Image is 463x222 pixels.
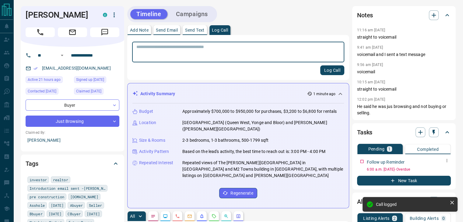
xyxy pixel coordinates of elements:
p: 11:16 am [DATE] [357,28,385,32]
p: voicemail [357,69,451,75]
p: 12:02 pm [DATE] [357,97,385,102]
div: Call logged [376,202,447,207]
span: [DATE] [87,211,100,217]
p: voicemail and I sent a text message [357,51,451,58]
p: Claimed By: [26,130,119,135]
span: investor [30,177,47,183]
p: Location [139,120,156,126]
p: 10:15 am [DATE] [357,80,385,84]
span: Message [90,27,119,37]
div: Buyer [26,99,119,111]
p: Log Call [212,28,228,32]
p: Based on the lead's activity, the best time to reach out is: 3:00 PM - 4:00 PM [182,148,325,155]
span: CBuyer [68,211,81,217]
p: Send Text [185,28,205,32]
p: 1 [388,147,391,151]
p: 1 minute ago [313,91,335,97]
p: [GEOGRAPHIC_DATA] (Queen West, Yonge and Bloor) and [PERSON_NAME] ([PERSON_NAME][GEOGRAPHIC_DATA]) [182,120,344,132]
div: Tasks [357,125,451,140]
div: Mon Aug 18 2025 [26,76,71,85]
span: Email [58,27,87,37]
p: Building Alerts [410,216,439,220]
button: Log Call [320,65,344,75]
span: [DOMAIN_NAME] [70,194,98,200]
svg: Opportunities [224,214,229,219]
div: condos.ca [103,13,107,17]
p: [PERSON_NAME] [26,135,119,145]
p: 9:56 am [DATE] [357,63,383,67]
p: Size & Rooms [139,137,165,144]
a: [EMAIL_ADDRESS][DOMAIN_NAME] [42,66,111,71]
svg: Requests [212,214,216,219]
p: All [130,214,135,218]
h2: Alerts [357,197,373,206]
p: Completed [417,147,439,151]
p: Add Note [130,28,149,32]
span: realtor [53,177,68,183]
span: pre construction [30,194,64,200]
svg: Notes [151,214,156,219]
span: Bbuyer [30,211,43,217]
svg: Listing Alerts [199,214,204,219]
div: Alerts [357,194,451,209]
button: Regenerate [219,188,257,198]
p: Send Email [156,28,178,32]
div: Activity Summary1 minute ago [132,88,344,99]
svg: Agent Actions [236,214,241,219]
svg: Calls [175,214,180,219]
p: Budget [139,108,153,115]
div: Notes [357,8,451,23]
p: Activity Summary [140,91,175,97]
span: [DATE] [51,202,64,208]
span: Introduction email sent -[PERSON_NAME] [30,185,105,191]
p: Follow up Reminder [367,159,405,165]
div: Tags [26,156,119,171]
p: Activity Pattern [139,148,169,155]
p: straight to voicemail [357,34,451,40]
p: Repeated views of The [PERSON_NAME][GEOGRAPHIC_DATA] in [GEOGRAPHIC_DATA] and M2 Towns building i... [182,160,344,179]
button: Campaigns [170,9,214,19]
p: He said he was jus browsing and not buying or selling. [357,103,451,116]
span: Call [26,27,55,37]
div: Just Browsing [26,116,119,127]
span: Contacted [DATE] [28,88,56,94]
svg: Lead Browsing Activity [163,214,168,219]
h2: Notes [357,10,373,20]
p: Repeated Interest [139,160,173,166]
button: Open [58,52,66,59]
span: [DATE] [49,211,62,217]
span: Asshole [30,202,45,208]
p: straight to voicemail [357,86,451,92]
span: Signed up [DATE] [76,77,104,83]
svg: Emails [187,214,192,219]
p: 9:41 am [DATE] [357,45,383,50]
p: Approximately $700,000 to $950,000 for purchases, $3,200 to $6,800 for rentals [182,108,337,115]
span: Seller [89,202,102,208]
p: Listing Alerts [363,216,390,220]
span: Active 21 hours ago [28,77,61,83]
button: Timeline [130,9,167,19]
p: 6:00 a.m. [DATE] - Overdue [367,167,451,172]
span: Claimed [DATE] [76,88,101,94]
div: Sat Jun 08 2019 [74,76,119,85]
h1: [PERSON_NAME] [26,10,94,20]
p: Pending [368,147,384,151]
button: New Task [357,176,451,186]
p: 2 [393,216,396,220]
p: 2-3 bedrooms, 1-3 bathrooms, 500-1799 sqft [182,137,269,144]
div: Mon Oct 31 2022 [74,88,119,96]
p: 0 [442,216,445,220]
svg: Email Verified [33,66,38,71]
h2: Tasks [357,127,372,137]
div: Fri Aug 01 2025 [26,88,71,96]
span: Abuyer [70,202,83,208]
h2: Tags [26,159,38,168]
